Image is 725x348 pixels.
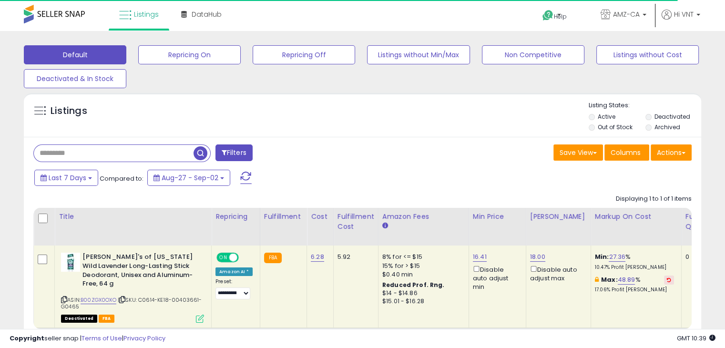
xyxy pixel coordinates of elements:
i: Revert to store-level Max Markup [667,277,671,282]
a: 27.36 [609,252,625,262]
div: ASIN: [61,253,204,321]
label: Archived [654,123,680,131]
div: % [595,253,674,270]
div: Min Price [473,212,522,222]
div: Disable auto adjust max [530,264,583,283]
div: Fulfillment [264,212,303,222]
div: Preset: [215,278,253,300]
div: Fulfillment Cost [337,212,374,232]
button: Listings without Cost [596,45,699,64]
div: [PERSON_NAME] [530,212,587,222]
span: Help [554,12,567,20]
p: 17.06% Profit [PERSON_NAME] [595,287,674,293]
span: Columns [611,148,641,157]
button: Save View [553,144,603,161]
th: The percentage added to the cost of goods (COGS) that forms the calculator for Min & Max prices. [591,208,681,246]
small: Amazon Fees. [382,222,388,230]
i: Get Help [542,10,554,21]
div: % [595,276,674,293]
span: Last 7 Days [49,173,86,183]
div: Amazon AI * [215,267,253,276]
b: [PERSON_NAME]'s of [US_STATE] Wild Lavender Long-Lasting Stick Deodorant, Unisex and Aluminum-Fre... [82,253,198,290]
div: Amazon Fees [382,212,465,222]
span: OFF [237,254,253,262]
div: seller snap | | [10,334,165,343]
div: Disable auto adjust min [473,264,519,292]
span: All listings that are unavailable for purchase on Amazon for any reason other than out-of-stock [61,315,97,323]
div: 15% for > $15 [382,262,461,270]
b: Min: [595,252,609,261]
button: Filters [215,144,253,161]
button: Non Competitive [482,45,584,64]
b: Reduced Prof. Rng. [382,281,445,289]
span: Aug-27 - Sep-02 [162,173,218,183]
b: Max: [601,275,618,284]
span: Compared to: [100,174,143,183]
a: B00ZGX0OXO [81,296,116,304]
div: Repricing [215,212,256,222]
label: Out of Stock [598,123,633,131]
div: 5.92 [337,253,371,261]
a: 6.28 [311,252,324,262]
span: AMZ-CA [613,10,640,19]
p: Listing States: [589,101,701,110]
a: Help [535,2,585,31]
a: 16.41 [473,252,487,262]
span: Hi VNT [674,10,694,19]
div: Markup on Cost [595,212,677,222]
div: Fulfillable Quantity [685,212,718,232]
button: Actions [651,144,692,161]
span: FBA [99,315,115,323]
div: Displaying 1 to 1 of 1 items [616,194,692,204]
div: $14 - $14.86 [382,289,461,297]
button: Default [24,45,126,64]
span: DataHub [192,10,222,19]
a: 18.00 [530,252,545,262]
span: 2025-09-10 10:39 GMT [677,334,715,343]
button: Aug-27 - Sep-02 [147,170,230,186]
i: This overrides the store level max markup for this listing [595,276,599,283]
strong: Copyright [10,334,44,343]
h5: Listings [51,104,87,118]
div: 0 [685,253,715,261]
span: | SKU: C0614-KE18-00403661-G0465 [61,296,202,310]
p: 10.47% Profit [PERSON_NAME] [595,264,674,271]
a: Privacy Policy [123,334,165,343]
a: Hi VNT [662,10,700,31]
div: Cost [311,212,329,222]
button: Repricing On [138,45,241,64]
label: Active [598,113,615,121]
button: Columns [604,144,649,161]
button: Last 7 Days [34,170,98,186]
a: Terms of Use [82,334,122,343]
div: $0.40 min [382,270,461,279]
div: Title [59,212,207,222]
div: 8% for <= $15 [382,253,461,261]
label: Deactivated [654,113,690,121]
button: Deactivated & In Stock [24,69,126,88]
div: $15.01 - $16.28 [382,297,461,306]
img: 41HQxZIK80L._SL40_.jpg [61,253,80,272]
a: 48.89 [618,275,635,285]
button: Listings without Min/Max [367,45,470,64]
small: FBA [264,253,282,263]
span: Listings [134,10,159,19]
span: ON [217,254,229,262]
button: Repricing Off [253,45,355,64]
